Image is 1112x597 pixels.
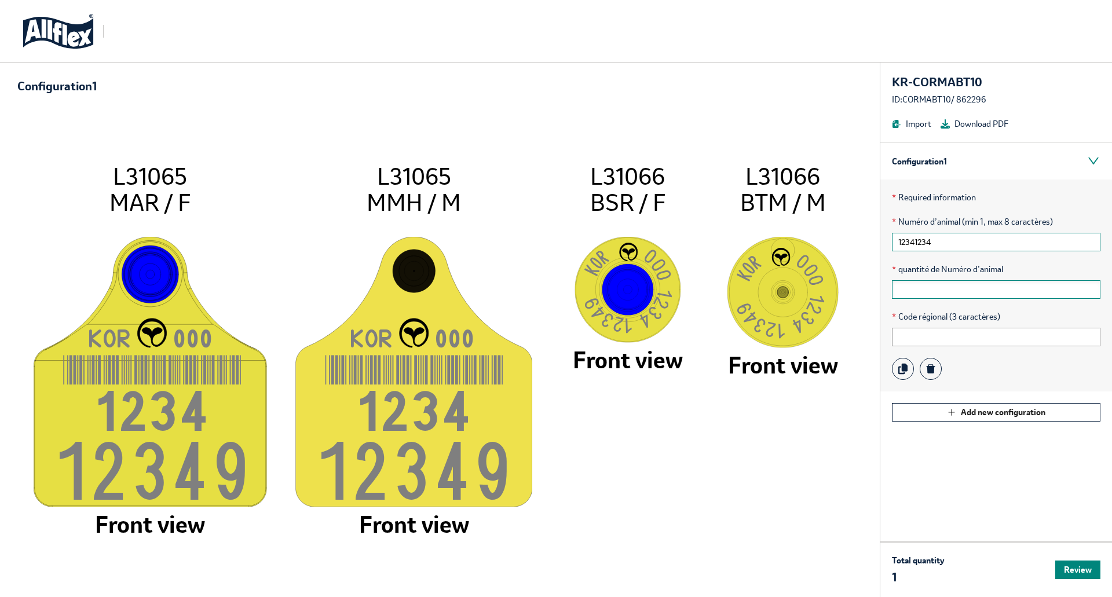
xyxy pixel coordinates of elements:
[379,329,392,349] tspan: R
[182,391,206,431] tspan: 4
[1055,561,1100,579] button: Review
[98,391,182,431] tspan: 123
[728,350,838,380] tspan: Front view
[444,391,469,431] tspan: 4
[23,14,94,49] img: logo
[595,249,610,265] tspan: R
[60,441,217,500] tspan: 1234
[359,509,469,539] tspan: Front view
[95,509,205,539] tspan: Front view
[351,329,379,349] tspan: KO
[590,161,665,191] tspan: L31066
[949,310,1000,323] span: (3 caractères)
[436,329,463,349] tspan: 00
[892,215,1100,228] span: Numéro d’animal
[321,441,478,500] tspan: 1234
[941,118,1008,130] button: Download PDF
[748,254,763,270] tspan: R
[174,329,201,349] tspan: 00
[892,554,944,567] p: Total quantity
[892,93,1100,106] div: ID: CORMABT10 / 862296
[463,329,473,349] tspan: 0
[360,391,444,431] tspan: 123
[880,142,1112,180] div: Configuration 1
[201,329,211,349] tspan: 0
[892,263,1100,276] span: quantité de Numéro d’animal
[590,187,665,217] tspan: BSR / F
[962,215,1053,228] span: (min 1, max 8 caractères)
[740,187,826,217] tspan: BTM / M
[892,310,1100,323] span: Code régional
[745,161,820,191] tspan: L31066
[892,74,1100,90] div: KR-CORMABT10
[118,329,130,349] tspan: R
[573,345,683,375] tspan: Front view
[109,187,191,217] tspan: MAR / F
[478,441,507,500] tspan: 9
[17,80,97,93] div: Configuration 1
[892,191,1100,204] p: Required information
[583,296,600,310] tspan: 9
[367,187,461,217] tspan: MMH / M
[113,161,187,191] tspan: L31065
[377,161,451,191] tspan: L31065
[89,329,118,349] tspan: KO
[892,569,944,585] p: 1
[736,302,752,316] tspan: 9
[892,118,931,130] button: Import
[217,441,245,500] tspan: 9
[892,403,1100,422] button: Add new configuration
